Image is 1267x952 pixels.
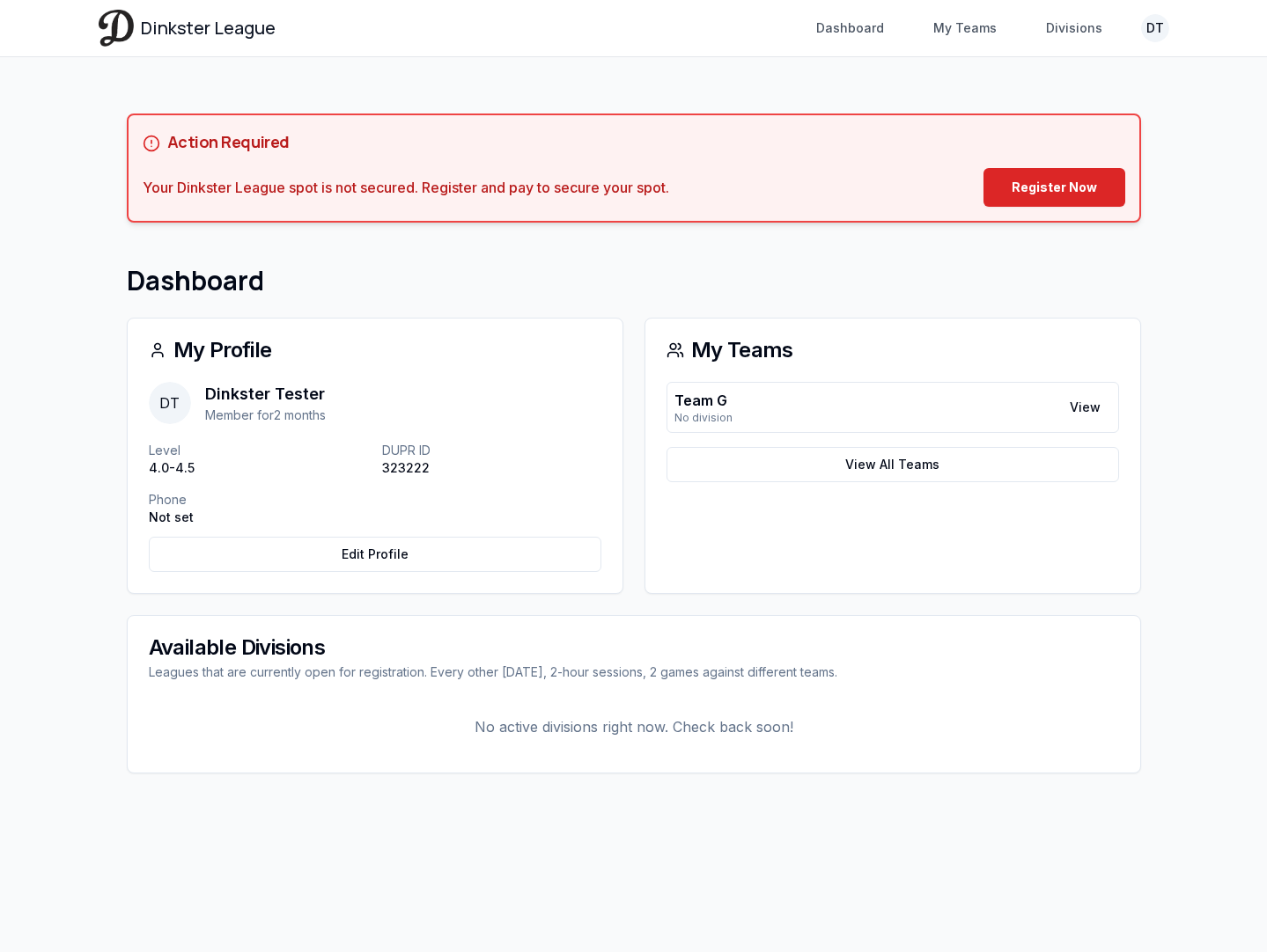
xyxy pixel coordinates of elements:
[127,265,1141,297] h1: Dashboard
[99,10,134,46] img: Dinkster
[806,12,895,44] a: Dashboard
[149,491,368,509] p: Phone
[149,702,1119,751] p: No active divisions right now. Check back soon!
[99,10,276,46] a: Dinkster League
[141,16,276,40] span: Dinkster League
[923,12,1007,44] a: My Teams
[667,447,1119,482] a: View All Teams
[149,663,1119,681] div: Leagues that are currently open for registration. Every other [DATE], 2-hour sessions, 2 games ag...
[149,537,601,572] a: Edit Profile
[149,509,368,526] p: Not set
[167,129,290,154] h5: Action Required
[1035,12,1113,44] a: Divisions
[149,459,368,477] p: 4.0-4.5
[382,459,601,477] p: 323222
[1184,873,1241,926] iframe: chat widget
[149,442,368,459] p: Level
[674,390,733,411] p: Team G
[149,340,601,361] div: My Profile
[667,340,1119,361] div: My Teams
[149,637,1119,658] div: Available Divisions
[382,442,601,459] p: DUPR ID
[983,168,1125,207] a: Register Now
[205,406,326,424] p: Member for 2 months
[149,382,191,424] span: DT
[1059,392,1111,423] a: View
[205,382,326,406] p: Dinkster Tester
[674,411,733,425] p: No division
[143,177,669,198] div: Your Dinkster League spot is not secured. Register and pay to secure your spot.
[1141,14,1169,42] button: DT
